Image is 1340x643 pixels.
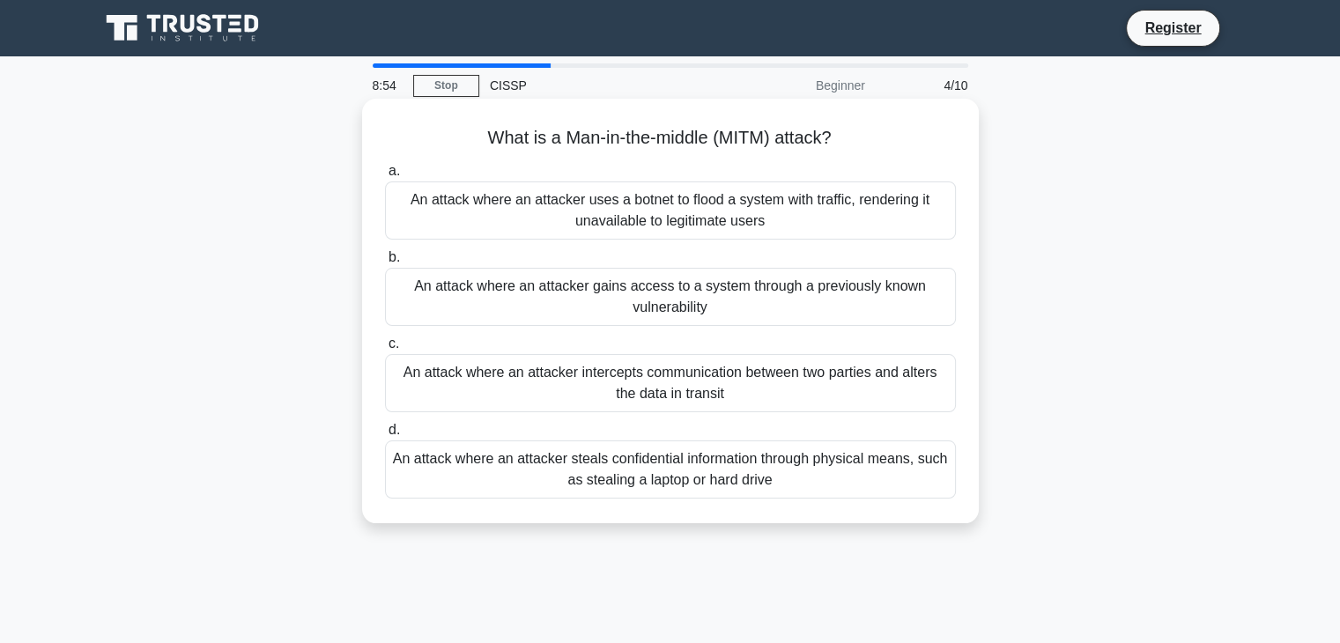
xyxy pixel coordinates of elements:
span: d. [389,422,400,437]
div: Beginner [722,68,876,103]
div: An attack where an attacker steals confidential information through physical means, such as steal... [385,440,956,499]
div: 8:54 [362,68,413,103]
div: An attack where an attacker intercepts communication between two parties and alters the data in t... [385,354,956,412]
div: CISSP [479,68,722,103]
div: 4/10 [876,68,979,103]
div: An attack where an attacker uses a botnet to flood a system with traffic, rendering it unavailabl... [385,181,956,240]
span: b. [389,249,400,264]
h5: What is a Man-in-the-middle (MITM) attack? [383,127,958,150]
span: a. [389,163,400,178]
span: c. [389,336,399,351]
div: An attack where an attacker gains access to a system through a previously known vulnerability [385,268,956,326]
a: Stop [413,75,479,97]
a: Register [1134,17,1211,39]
